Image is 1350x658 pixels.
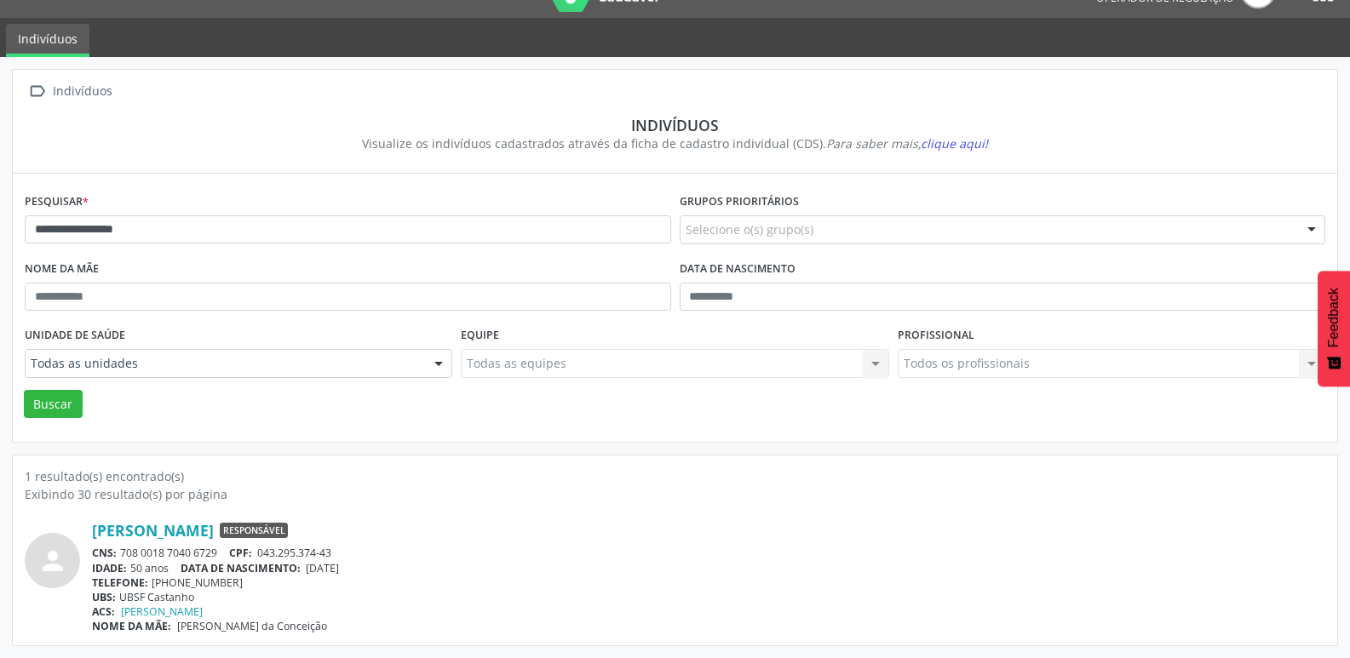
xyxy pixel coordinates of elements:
[92,521,214,540] a: [PERSON_NAME]
[92,546,1325,560] div: 708 0018 7040 6729
[37,546,68,576] i: person
[92,561,1325,575] div: 50 anos
[92,575,148,590] span: TELEFONE:
[1318,271,1350,386] button: Feedback - Mostrar pesquisa
[25,485,1325,503] div: Exibindo 30 resultado(s) por página
[25,79,115,104] a:  Indivíduos
[92,604,115,619] span: ACS:
[92,575,1325,590] div: [PHONE_NUMBER]
[177,619,327,633] span: [PERSON_NAME] da Conceição
[6,24,89,57] a: Indivíduos
[121,604,203,619] a: [PERSON_NAME]
[686,220,813,238] span: Selecione o(s) grupo(s)
[229,546,252,560] span: CPF:
[92,619,171,633] span: NOME DA MÃE:
[25,189,89,215] label: Pesquisar
[898,323,974,349] label: Profissional
[31,355,417,372] span: Todas as unidades
[24,390,83,419] button: Buscar
[92,561,127,575] span: IDADE:
[1326,288,1341,347] span: Feedback
[37,134,1313,152] div: Visualize os indivíduos cadastrados através da ficha de cadastro individual (CDS).
[461,323,499,349] label: Equipe
[25,467,1325,485] div: 1 resultado(s) encontrado(s)
[25,323,125,349] label: Unidade de saúde
[181,561,301,575] span: DATA DE NASCIMENTO:
[680,256,796,283] label: Data de nascimento
[826,135,988,152] i: Para saber mais,
[680,189,799,215] label: Grupos prioritários
[92,546,117,560] span: CNS:
[49,79,115,104] div: Indivíduos
[25,256,99,283] label: Nome da mãe
[92,590,1325,604] div: UBSF Castanho
[92,590,116,604] span: UBS:
[921,135,988,152] span: clique aqui!
[257,546,331,560] span: 043.295.374-43
[25,79,49,104] i: 
[306,561,339,575] span: [DATE]
[220,523,288,538] span: Responsável
[37,116,1313,134] div: Indivíduos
